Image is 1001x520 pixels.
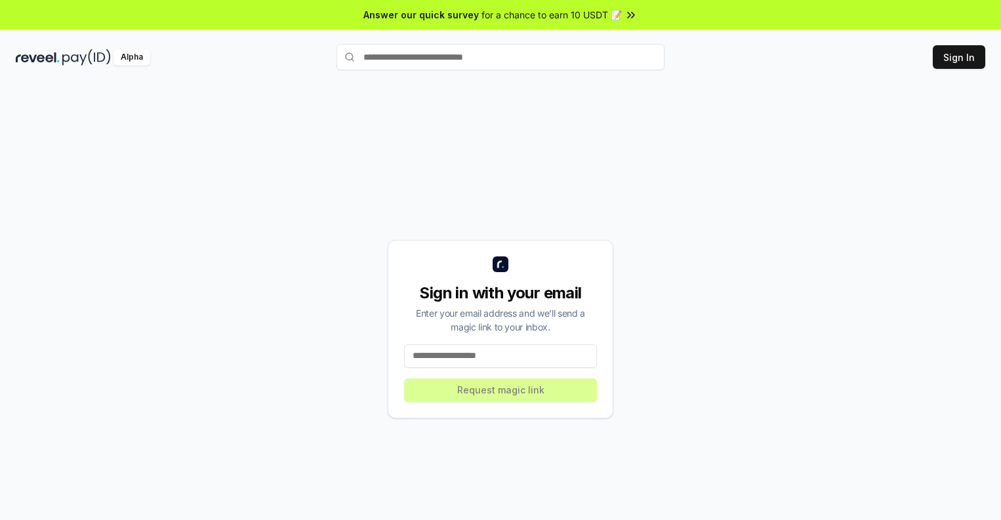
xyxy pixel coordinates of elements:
[933,45,985,69] button: Sign In
[113,49,150,66] div: Alpha
[481,8,622,22] span: for a chance to earn 10 USDT 📝
[493,256,508,272] img: logo_small
[16,49,60,66] img: reveel_dark
[62,49,111,66] img: pay_id
[363,8,479,22] span: Answer our quick survey
[404,306,597,334] div: Enter your email address and we’ll send a magic link to your inbox.
[404,283,597,304] div: Sign in with your email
